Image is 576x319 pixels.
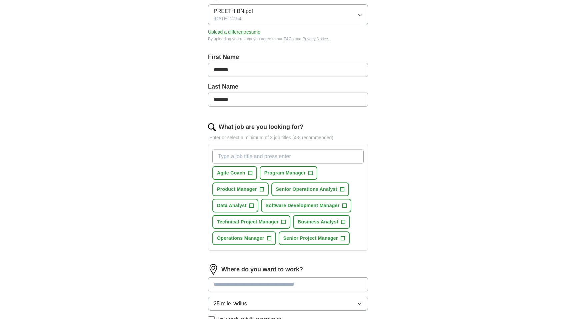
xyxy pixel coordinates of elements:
label: First Name [208,53,368,62]
a: Privacy Notice [302,37,328,41]
span: PREETHIBN.pdf [214,7,253,15]
button: Program Manager [260,166,317,180]
button: Senior Project Manager [279,231,350,245]
span: Business Analyst [298,218,338,225]
span: Product Manager [217,186,257,193]
button: Upload a differentresume [208,29,260,36]
button: Product Manager [212,182,269,196]
button: Operations Manager [212,231,276,245]
label: What job are you looking for? [219,123,303,132]
label: Last Name [208,82,368,91]
button: Software Development Manager [261,199,351,212]
a: T&Cs [284,37,294,41]
span: Agile Coach [217,169,245,176]
button: PREETHIBN.pdf[DATE] 12:54 [208,4,368,25]
span: Senior Operations Analyst [276,186,337,193]
img: search.png [208,123,216,131]
span: Program Manager [264,169,306,176]
p: Enter or select a minimum of 3 job titles (4-8 recommended) [208,134,368,141]
span: Data Analyst [217,202,247,209]
button: Business Analyst [293,215,350,229]
button: Agile Coach [212,166,257,180]
button: 25 mile radius [208,297,368,311]
span: Senior Project Manager [283,235,338,242]
span: 25 mile radius [214,300,247,308]
img: location.png [208,264,219,275]
span: [DATE] 12:54 [214,15,241,22]
button: Data Analyst [212,199,258,212]
input: Type a job title and press enter [212,150,364,163]
div: By uploading your resume you agree to our and . [208,36,368,42]
span: Software Development Manager [266,202,340,209]
label: Where do you want to work? [221,265,303,274]
button: Senior Operations Analyst [271,182,349,196]
button: Technical Project Manager [212,215,290,229]
span: Technical Project Manager [217,218,279,225]
span: Operations Manager [217,235,264,242]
